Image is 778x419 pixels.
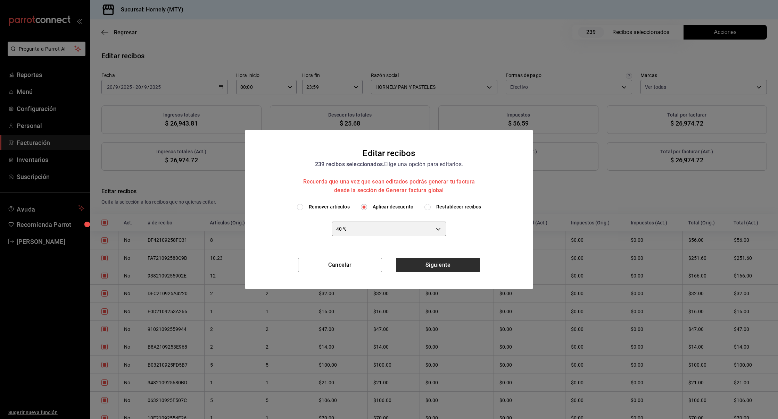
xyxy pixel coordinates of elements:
[396,258,480,272] button: Siguiente
[436,203,481,211] span: Restablecer recibos
[309,203,350,211] span: Remover artículos
[363,147,415,160] div: Editar recibos
[298,258,382,272] button: Cancelar
[297,177,481,195] div: Recuerda que una vez que sean editados podrás generar tu factura desde la sección de Generar fact...
[253,203,525,211] div: editionType
[315,161,384,168] strong: 239 recibos seleccionados.
[332,222,446,236] div: 40 %
[297,160,481,195] div: Elige una opción para editarlos.
[373,203,413,211] span: Aplicar descuento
